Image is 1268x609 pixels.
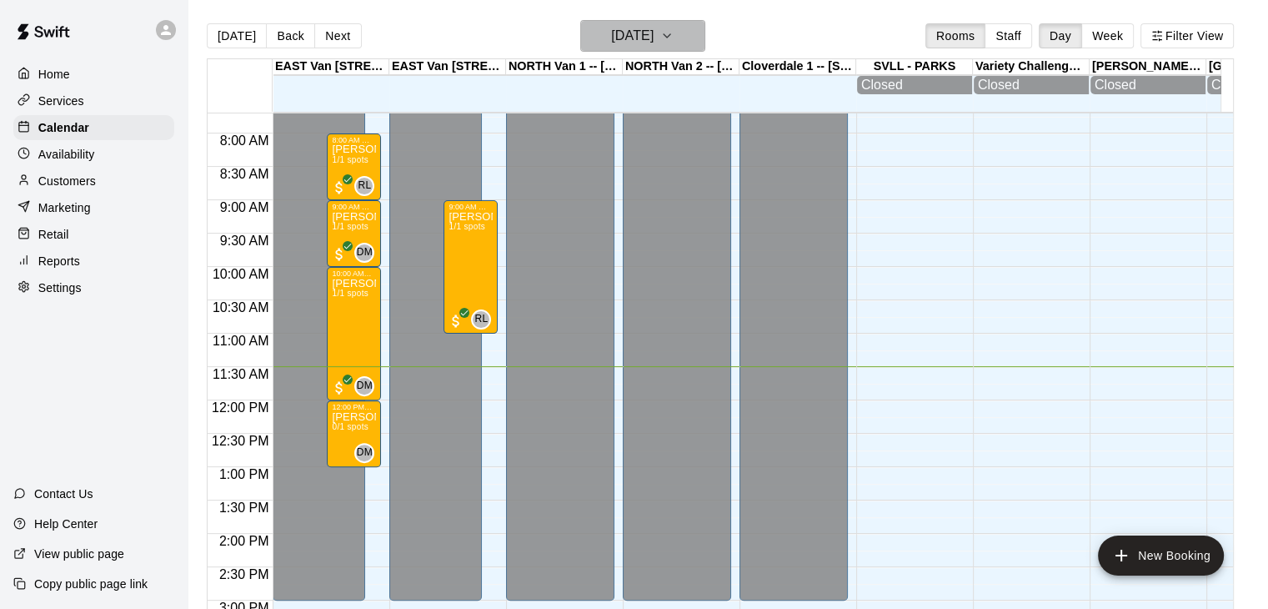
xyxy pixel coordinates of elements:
span: 0/1 spots filled [332,422,368,431]
span: 10:00 AM [208,267,273,281]
p: Services [38,93,84,109]
span: 11:30 AM [208,367,273,381]
span: 9:00 AM [216,200,273,214]
a: Calendar [13,115,174,140]
div: SVLL - PARKS [856,59,973,75]
span: RL [358,178,371,194]
a: Availability [13,142,174,167]
div: Closed [861,78,968,93]
a: Settings [13,275,174,300]
div: 12:00 PM – 1:00 PM [332,403,376,411]
span: 8:00 AM [216,133,273,148]
span: 12:30 PM [208,434,273,448]
button: [DATE] [580,20,705,52]
div: 9:00 AM – 10:00 AM [332,203,376,211]
p: Contact Us [34,486,93,502]
span: DM [357,378,373,395]
div: Ryan Leonard [471,310,491,330]
span: Davis Mabone [361,443,374,463]
span: All customers have paid [331,380,348,396]
span: 10:30 AM [208,300,273,315]
div: Davis Mabone [354,243,374,263]
div: Davis Mabone [354,376,374,396]
div: Cloverdale 1 -- [STREET_ADDRESS] [739,59,856,75]
span: 8:30 AM [216,167,273,181]
span: Ryan Leonard [478,310,491,330]
span: All customers have paid [331,246,348,263]
p: Retail [38,226,69,243]
button: Staff [985,23,1032,48]
span: 2:00 PM [215,534,273,548]
p: View public page [34,546,124,562]
p: Reports [38,253,80,269]
button: [DATE] [207,23,267,48]
div: NORTH Van 2 -- [STREET_ADDRESS] [623,59,739,75]
div: Ryan Leonard [354,176,374,196]
span: 1/1 spots filled [449,222,485,231]
div: 10:00 AM – 12:00 PM [332,269,376,278]
span: 1/1 spots filled [332,222,368,231]
span: All customers have paid [331,179,348,196]
span: Davis Mabone [361,243,374,263]
div: Closed [978,78,1085,93]
span: DM [357,244,373,261]
span: DM [357,445,373,461]
button: Filter View [1140,23,1234,48]
div: EAST Van [STREET_ADDRESS] [273,59,389,75]
div: Closed [1095,78,1201,93]
div: 9:00 AM – 11:00 AM: Hank Bonn - Aug 20 & 21 @ EastVan [444,200,498,334]
div: NORTH Van 1 -- [STREET_ADDRESS] [506,59,623,75]
a: Retail [13,222,174,247]
span: 1/1 spots filled [332,155,368,164]
div: 8:00 AM – 9:00 AM [332,136,376,144]
span: 11:00 AM [208,334,273,348]
span: All customers have paid [448,313,464,330]
span: 12:00 PM [208,400,273,415]
p: Settings [38,279,82,296]
div: 8:00 AM – 9:00 AM: Jack Wright - Aug 5 - 21 @ East Van [327,133,381,200]
span: 1:00 PM [215,467,273,481]
a: Customers [13,169,174,194]
span: RL [474,311,488,328]
button: Rooms [925,23,985,48]
p: Availability [38,146,95,163]
a: Reports [13,249,174,274]
div: EAST Van [STREET_ADDRESS] [389,59,506,75]
span: 2:30 PM [215,567,273,581]
p: Help Center [34,516,98,532]
span: Ryan Leonard [361,176,374,196]
p: Customers [38,173,96,189]
span: 1/1 spots filled [332,289,368,298]
div: Variety Challenger Diamond, [STREET_ADDRESS][PERSON_NAME] [973,59,1090,75]
a: Home [13,62,174,87]
span: 9:30 AM [216,234,273,248]
a: Marketing [13,195,174,220]
button: Week [1081,23,1134,48]
div: 12:00 PM – 1:00 PM: Francesco - Thursday, August 21 @ East Van [327,400,381,467]
h6: [DATE] [611,24,654,48]
span: Davis Mabone [361,376,374,396]
div: [PERSON_NAME] Park - [STREET_ADDRESS] [1090,59,1206,75]
p: Copy public page link [34,576,148,592]
button: add [1098,536,1224,576]
button: Next [314,23,361,48]
button: Back [266,23,315,48]
p: Calendar [38,119,89,136]
button: Day [1039,23,1082,48]
a: Services [13,88,174,113]
div: Davis Mabone [354,443,374,463]
p: Marketing [38,199,91,216]
div: 10:00 AM – 12:00 PM: Jason Park - Aug 7 - 28 @ East Van [327,267,381,400]
div: 9:00 AM – 10:00 AM: Josh Ren - August 19, 21 & 26 @ East Van [327,200,381,267]
span: 1:30 PM [215,501,273,515]
div: 9:00 AM – 11:00 AM [449,203,493,211]
p: Home [38,66,70,83]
